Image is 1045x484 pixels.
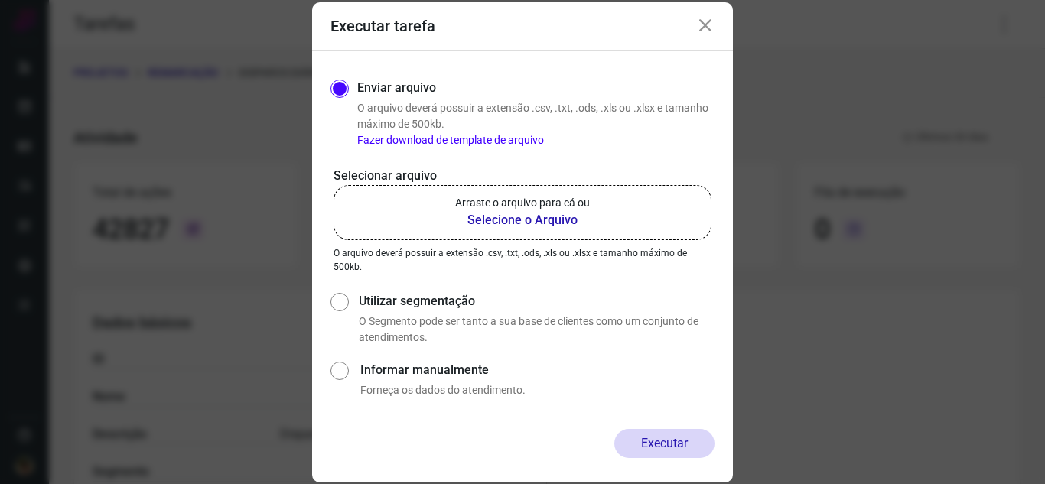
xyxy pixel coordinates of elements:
a: Fazer download de template de arquivo [357,134,544,146]
p: O Segmento pode ser tanto a sua base de clientes como um conjunto de atendimentos. [359,313,715,346]
p: Arraste o arquivo para cá ou [455,195,590,211]
p: O arquivo deverá possuir a extensão .csv, .txt, .ods, .xls ou .xlsx e tamanho máximo de 500kb. [357,100,715,148]
b: Selecione o Arquivo [455,211,590,229]
label: Informar manualmente [360,361,715,379]
h3: Executar tarefa [330,17,435,35]
button: Executar [614,429,715,458]
p: Selecionar arquivo [334,167,711,185]
p: Forneça os dados do atendimento. [360,382,715,398]
label: Utilizar segmentação [359,292,715,310]
p: O arquivo deverá possuir a extensão .csv, .txt, .ods, .xls ou .xlsx e tamanho máximo de 500kb. [334,246,711,274]
label: Enviar arquivo [357,79,436,97]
